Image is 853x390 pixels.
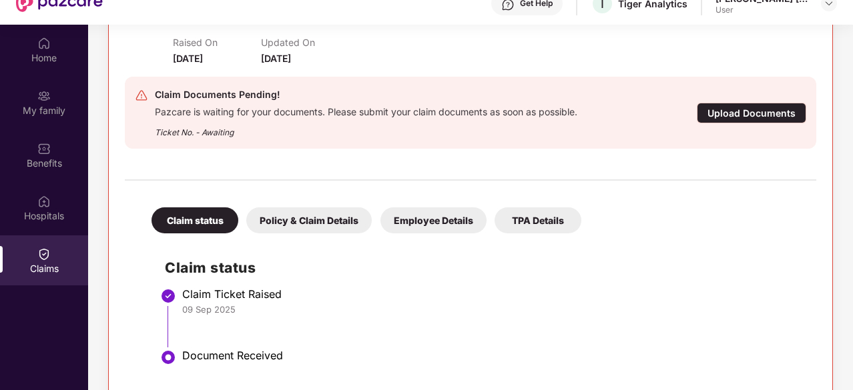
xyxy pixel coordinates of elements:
[37,89,51,103] img: svg+xml;base64,PHN2ZyB3aWR0aD0iMjAiIGhlaWdodD0iMjAiIHZpZXdCb3g9IjAgMCAyMCAyMCIgZmlsbD0ibm9uZSIgeG...
[152,207,238,233] div: Claim status
[380,207,487,233] div: Employee Details
[155,103,577,118] div: Pazcare is waiting for your documents. Please submit your claim documents as soon as possible.
[173,53,203,64] span: [DATE]
[37,37,51,50] img: svg+xml;base64,PHN2ZyBpZD0iSG9tZSIgeG1sbnM9Imh0dHA6Ly93d3cudzMub3JnLzIwMDAvc3ZnIiB3aWR0aD0iMjAiIG...
[182,287,803,301] div: Claim Ticket Raised
[37,195,51,208] img: svg+xml;base64,PHN2ZyBpZD0iSG9zcGl0YWxzIiB4bWxucz0iaHR0cDovL3d3dy53My5vcmcvMjAwMC9zdmciIHdpZHRoPS...
[246,207,372,233] div: Policy & Claim Details
[716,5,809,15] div: User
[160,288,176,304] img: svg+xml;base64,PHN2ZyBpZD0iU3RlcC1Eb25lLTMyeDMyIiB4bWxucz0iaHR0cDovL3d3dy53My5vcmcvMjAwMC9zdmciIH...
[697,103,806,123] div: Upload Documents
[160,349,176,365] img: svg+xml;base64,PHN2ZyBpZD0iU3RlcC1BY3RpdmUtMzJ4MzIiIHhtbG5zPSJodHRwOi8vd3d3LnczLm9yZy8yMDAwL3N2Zy...
[155,118,577,139] div: Ticket No. - Awaiting
[261,53,291,64] span: [DATE]
[495,207,581,233] div: TPA Details
[37,247,51,261] img: svg+xml;base64,PHN2ZyBpZD0iQ2xhaW0iIHhtbG5zPSJodHRwOi8vd3d3LnczLm9yZy8yMDAwL3N2ZyIgd2lkdGg9IjIwIi...
[37,142,51,155] img: svg+xml;base64,PHN2ZyBpZD0iQmVuZWZpdHMiIHhtbG5zPSJodHRwOi8vd3d3LnczLm9yZy8yMDAwL3N2ZyIgd2lkdGg9Ij...
[182,349,803,362] div: Document Received
[135,89,148,102] img: svg+xml;base64,PHN2ZyB4bWxucz0iaHR0cDovL3d3dy53My5vcmcvMjAwMC9zdmciIHdpZHRoPSIyNCIgaGVpZ2h0PSIyNC...
[182,303,803,315] div: 09 Sep 2025
[165,257,803,279] h2: Claim status
[155,87,577,103] div: Claim Documents Pending!
[173,37,261,48] p: Raised On
[261,37,349,48] p: Updated On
